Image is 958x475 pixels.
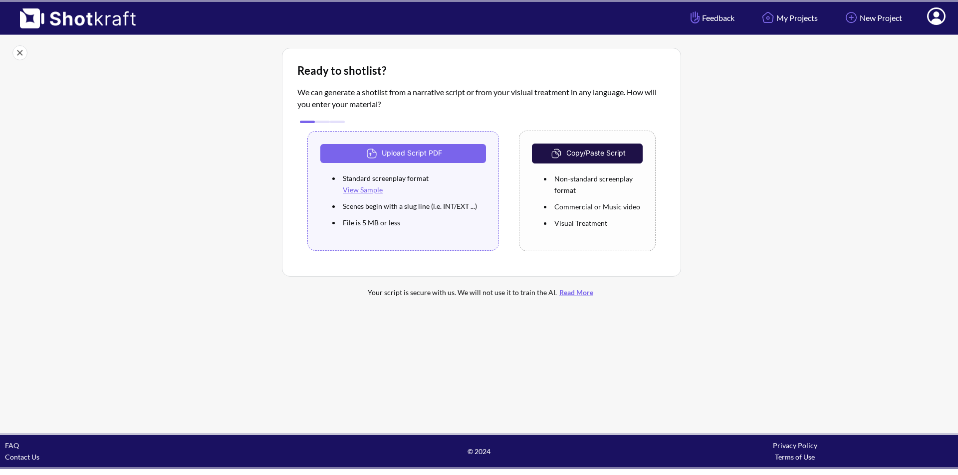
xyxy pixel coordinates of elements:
img: Add Icon [843,9,860,26]
a: New Project [835,4,910,31]
li: Visual Treatment [552,215,643,231]
a: View Sample [343,185,383,194]
li: Standard screenplay format [340,170,486,198]
a: My Projects [752,4,825,31]
img: Hand Icon [688,9,702,26]
img: Upload Icon [364,146,382,161]
li: File is 5 MB or less [340,214,486,231]
a: Contact Us [5,453,39,461]
img: Close Icon [12,45,27,60]
a: Read More [557,288,596,297]
button: Copy/Paste Script [532,144,643,163]
button: Upload Script PDF [320,144,486,163]
div: Ready to shotlist? [297,63,666,78]
a: FAQ [5,441,19,450]
li: Non-standard screenplay format [552,170,643,198]
span: © 2024 [321,446,637,457]
li: Scenes begin with a slug line (i.e. INT/EXT ...) [340,198,486,214]
span: Feedback [688,12,734,23]
div: Privacy Policy [637,440,953,451]
div: Terms of Use [637,451,953,463]
img: Home Icon [759,9,776,26]
li: Commercial or Music video [552,198,643,215]
p: We can generate a shotlist from a narrative script or from your visiual treatment in any language... [297,86,666,110]
img: CopyAndPaste Icon [549,146,566,161]
div: Your script is secure with us. We will not use it to train the AI. [322,287,641,298]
